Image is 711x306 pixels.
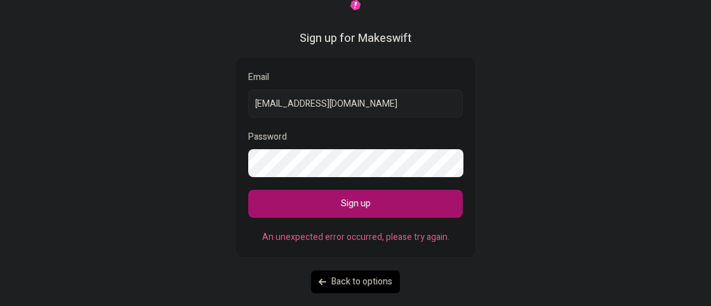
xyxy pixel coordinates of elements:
span: Sign up [341,197,371,211]
button: Sign up [248,190,463,218]
span: Back to options [331,275,392,289]
input: Email [248,90,463,117]
h1: Sign up for Makeswift [300,30,411,47]
p: Email [248,70,463,84]
p: An unexpected error occurred, please try again. [248,230,463,244]
p: Password [248,130,287,144]
button: Back to options [311,270,400,293]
